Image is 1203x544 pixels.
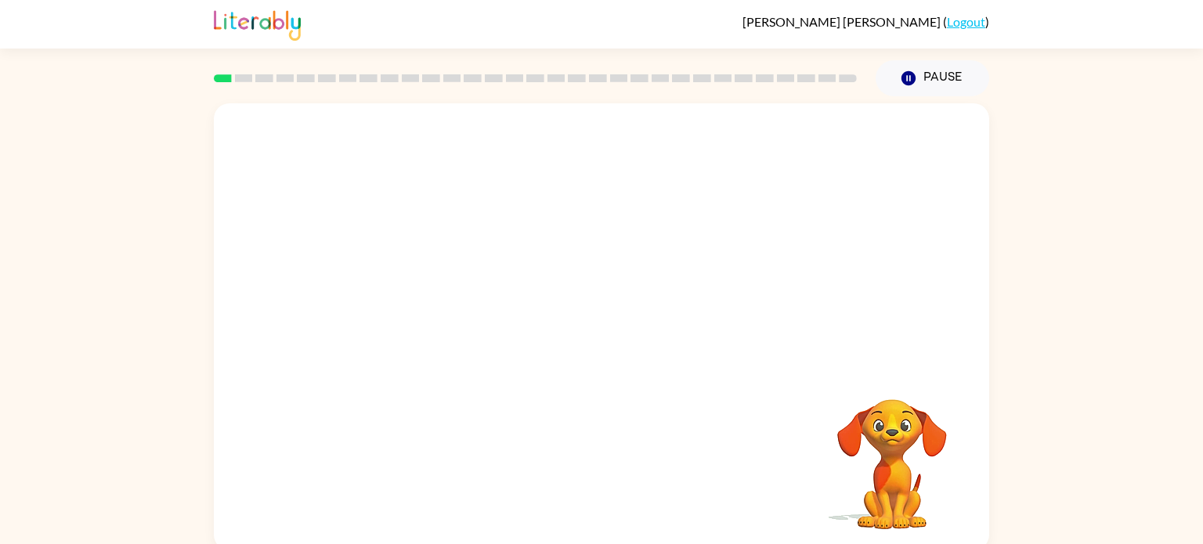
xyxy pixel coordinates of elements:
[742,14,989,29] div: ( )
[814,375,970,531] video: Your browser must support playing .mp4 files to use Literably. Please try using another browser.
[214,6,301,41] img: Literably
[947,14,985,29] a: Logout
[876,60,989,96] button: Pause
[742,14,943,29] span: [PERSON_NAME] [PERSON_NAME]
